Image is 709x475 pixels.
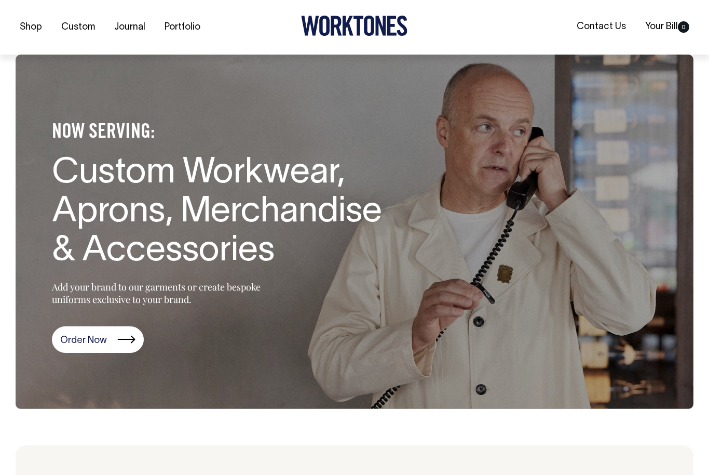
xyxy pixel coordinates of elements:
[52,281,285,306] p: Add your brand to our garments or create bespoke uniforms exclusive to your brand.
[572,18,630,35] a: Contact Us
[641,18,693,35] a: Your Bill0
[52,326,144,353] a: Order Now
[110,19,149,36] a: Journal
[160,19,204,36] a: Portfolio
[57,19,99,36] a: Custom
[52,121,389,144] h4: NOW SERVING:
[16,19,46,36] a: Shop
[678,21,689,33] span: 0
[52,154,389,271] h1: Custom Workwear, Aprons, Merchandise & Accessories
